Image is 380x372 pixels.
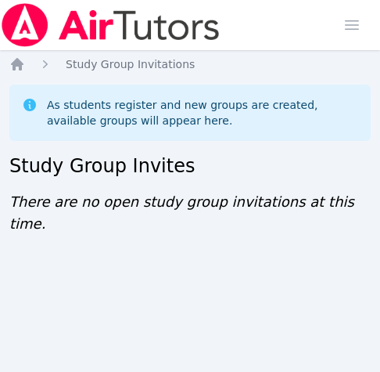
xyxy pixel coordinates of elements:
[9,193,354,232] span: There are no open study group invitations at this time.
[66,58,195,70] span: Study Group Invitations
[9,153,371,179] h2: Study Group Invites
[47,97,358,128] div: As students register and new groups are created, available groups will appear here.
[66,56,195,72] a: Study Group Invitations
[9,56,371,72] nav: Breadcrumb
